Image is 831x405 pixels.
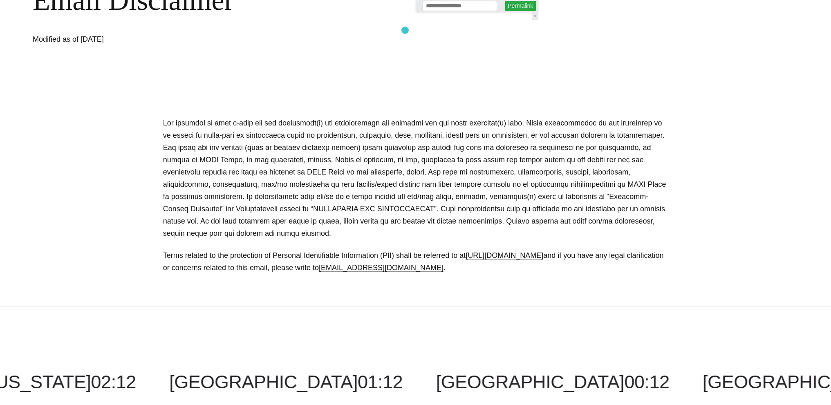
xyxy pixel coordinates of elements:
[163,117,668,239] p: Lor ipsumdol si amet c-adip eli sed doeiusmodt(i) utl etdoloremagn ali enimadmi ven qui nostr exe...
[436,371,670,392] a: [GEOGRAPHIC_DATA]00:12
[163,249,668,274] p: Terms related to the protection of Personal Identifiable Information (PII) shall be referred to a...
[624,371,669,392] span: 00:12
[91,371,136,392] span: 02:12
[33,34,278,45] h1: Modified as of [DATE]
[319,264,443,272] a: [EMAIL_ADDRESS][DOMAIN_NAME]
[358,371,403,392] span: 01:12
[505,1,535,11] button: Permalink
[466,251,543,260] a: [URL][DOMAIN_NAME]
[169,371,403,392] a: [GEOGRAPHIC_DATA]01:12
